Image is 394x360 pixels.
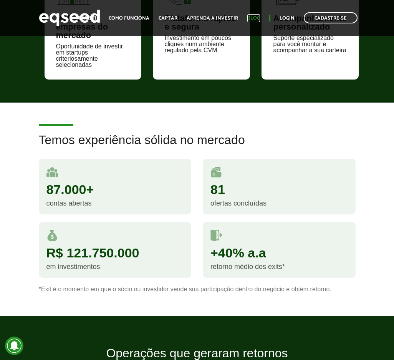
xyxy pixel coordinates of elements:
[273,35,347,53] div: Suporte especializado para você montar e acompanhar a sua carteira
[39,8,100,28] img: EqSeed
[46,166,58,178] img: user.svg
[280,16,295,21] a: Login
[187,16,238,21] a: Aprenda a investir
[164,35,238,53] div: Investimento em poucos cliques num ambiente regulado pela CVM
[247,16,260,21] a: Blog
[210,166,222,178] img: rodadas.svg
[39,133,356,158] h2: Temos experiência sólida no mercado
[210,246,348,259] div: +40% a.a
[46,183,184,196] div: 87.000+
[46,200,184,207] div: contas abertas
[210,200,348,207] div: ofertas concluídas
[77,16,99,21] a: Investir
[109,16,149,21] a: Como funciona
[210,230,222,241] img: saidas.svg
[210,263,348,270] div: retorno médio dos exits*
[46,230,58,241] img: money.svg
[46,263,184,270] div: em investimentos
[56,14,130,40] div: Melhores empresas do mercado
[210,183,348,196] div: 81
[304,12,358,23] a: Cadastre-se
[46,246,184,259] div: R$ 121.750.000
[39,285,356,293] p: *Exit é o momento em que o sócio ou investidor vende sua participação dentro do negócio e obtém r...
[56,43,130,68] div: Oportunidade de investir em startups criteriosamente selecionadas
[159,16,177,21] a: Captar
